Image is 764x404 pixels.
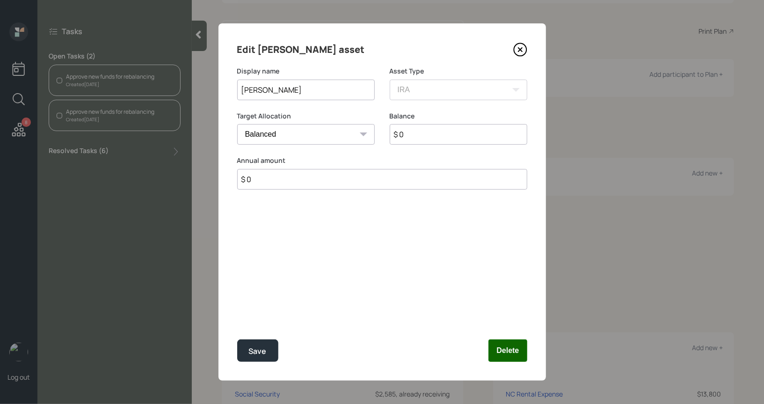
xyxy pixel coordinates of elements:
div: Save [249,345,267,358]
label: Target Allocation [237,111,375,121]
button: Delete [488,339,527,362]
label: Display name [237,66,375,76]
button: Save [237,339,278,362]
label: Balance [390,111,527,121]
h4: Edit [PERSON_NAME] asset [237,42,365,57]
label: Asset Type [390,66,527,76]
label: Annual amount [237,156,527,165]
